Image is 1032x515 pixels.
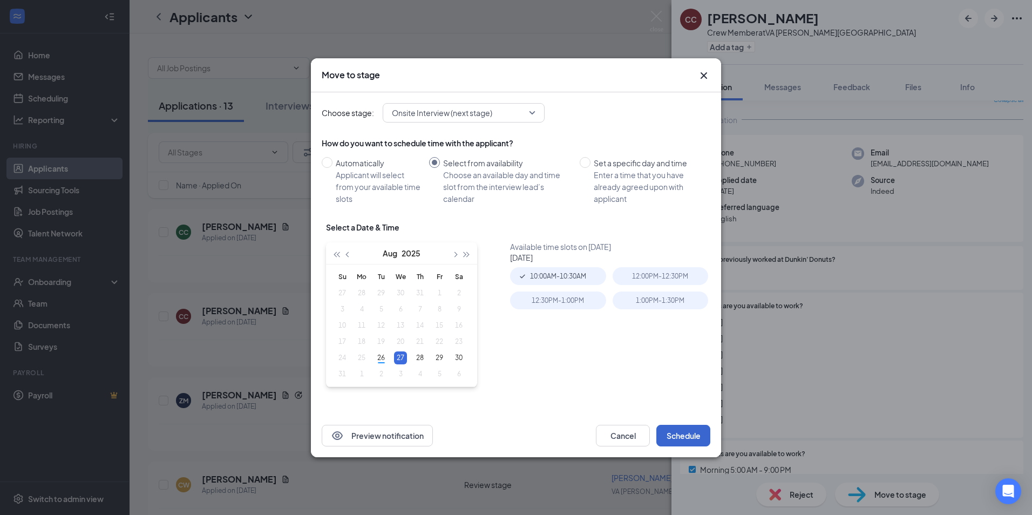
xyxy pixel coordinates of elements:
[392,105,492,121] span: Onsite Interview (next stage)
[594,169,702,205] div: Enter a time that you have already agreed upon with applicant
[394,351,407,364] div: 27
[331,429,344,442] svg: Eye
[375,351,388,364] div: 26
[326,222,399,233] div: Select a Date & Time
[510,267,606,285] div: 10:00AM - 10:30AM
[322,69,380,81] h3: Move to stage
[613,292,708,309] div: 1:00PM - 1:30PM
[697,69,710,82] svg: Cross
[371,350,391,366] td: 2025-08-26
[443,169,571,205] div: Choose an available day and time slot from the interview lead’s calendar
[371,269,391,285] th: Tu
[413,351,426,364] div: 28
[402,242,420,264] button: 2025
[332,269,352,285] th: Su
[518,272,527,281] svg: Checkmark
[656,425,710,446] button: Schedule
[410,350,430,366] td: 2025-08-28
[322,138,710,148] div: How do you want to schedule time with the applicant?
[594,157,702,169] div: Set a specific day and time
[391,350,410,366] td: 2025-08-27
[430,350,449,366] td: 2025-08-29
[336,169,420,205] div: Applicant will select from your available time slots
[322,425,433,446] button: EyePreview notification
[449,269,469,285] th: Sa
[322,107,374,119] span: Choose stage:
[443,157,571,169] div: Select from availability
[452,351,465,364] div: 30
[391,269,410,285] th: We
[433,351,446,364] div: 29
[352,269,371,285] th: Mo
[510,241,715,252] div: Available time slots on [DATE]
[697,69,710,82] button: Close
[336,157,420,169] div: Automatically
[449,350,469,366] td: 2025-08-30
[510,292,606,309] div: 12:30PM - 1:00PM
[430,269,449,285] th: Fr
[410,269,430,285] th: Th
[995,478,1021,504] div: Open Intercom Messenger
[510,252,715,263] div: [DATE]
[613,267,708,285] div: 12:00PM - 12:30PM
[596,425,650,446] button: Cancel
[383,242,397,264] button: Aug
